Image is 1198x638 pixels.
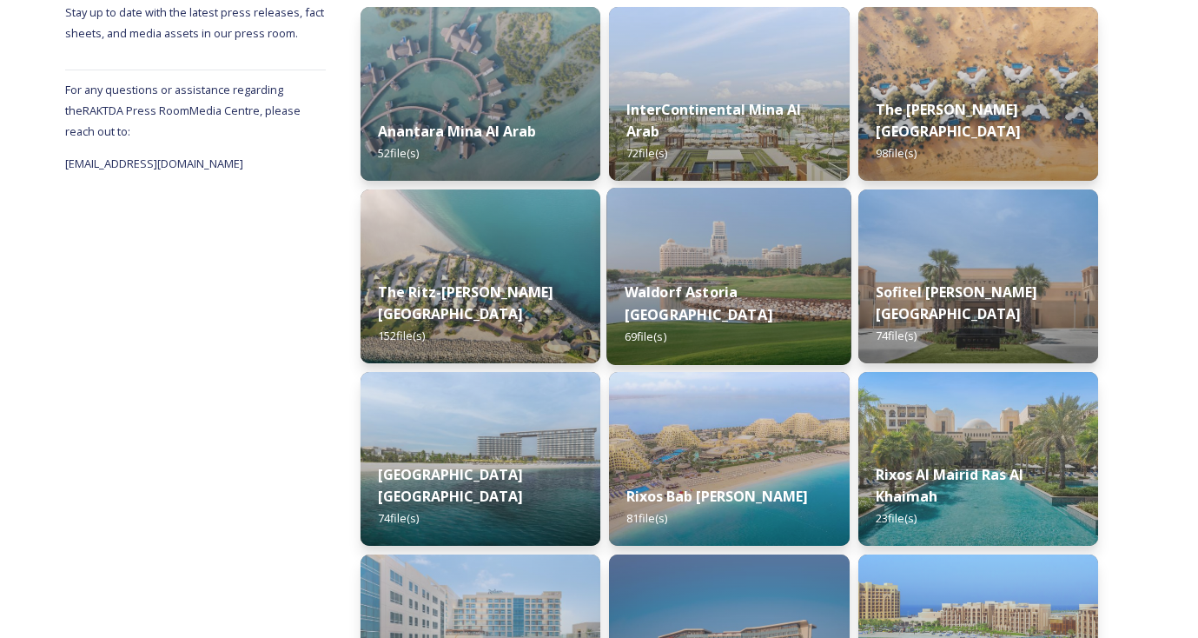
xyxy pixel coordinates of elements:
img: aa4048f6-56b4-40ca-bd46-89bef3671076.jpg [609,7,849,181]
span: 81 file(s) [626,510,667,526]
span: 69 file(s) [625,329,666,344]
span: [EMAIL_ADDRESS][DOMAIN_NAME] [65,156,243,171]
span: 52 file(s) [378,145,419,161]
strong: Rixos Al Mairid Ras Al Khaimah [876,465,1023,506]
img: f7394c69-44d9-47a6-b400-a09558f9e5fa.jpg [858,372,1098,546]
span: 74 file(s) [876,328,917,343]
strong: InterContinental Mina Al Arab [626,100,801,141]
img: c7d2be27-70fd-421d-abbd-f019b6627207.jpg [361,189,600,363]
span: 72 file(s) [626,145,667,161]
img: 78b6791c-afca-47d9-b215-0d5f683c3802.jpg [607,188,852,365]
img: 6edc04dc-fcfe-4364-8953-8c9ab957814d.jpg [361,372,600,546]
strong: The [PERSON_NAME] [GEOGRAPHIC_DATA] [876,100,1021,141]
strong: The Ritz-[PERSON_NAME][GEOGRAPHIC_DATA] [378,282,553,323]
img: bbd0ffe6-73c8-4750-9b26-ac930e8e0144.jpg [609,372,849,546]
strong: Anantara Mina Al Arab [378,122,536,141]
img: a9ebf5a1-172b-4e0c-a824-34c24c466fca.jpg [858,189,1098,363]
img: ce6e5df5-bf95-4540-aab7-1bfb19ca7ac2.jpg [858,7,1098,181]
img: 4bb72557-e925-488a-8015-31f862466ffe.jpg [361,7,600,181]
strong: Waldorf Astoria [GEOGRAPHIC_DATA] [625,282,772,324]
span: 98 file(s) [876,145,917,161]
strong: Sofitel [PERSON_NAME][GEOGRAPHIC_DATA] [876,282,1037,323]
span: 23 file(s) [876,510,917,526]
span: 152 file(s) [378,328,425,343]
strong: Rixos Bab [PERSON_NAME] [626,487,808,506]
span: Stay up to date with the latest press releases, fact sheets, and media assets in our press room. [65,4,327,41]
span: For any questions or assistance regarding the RAKTDA Press Room Media Centre, please reach out to: [65,82,301,139]
span: 74 file(s) [378,510,419,526]
strong: [GEOGRAPHIC_DATA] [GEOGRAPHIC_DATA] [378,465,523,506]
